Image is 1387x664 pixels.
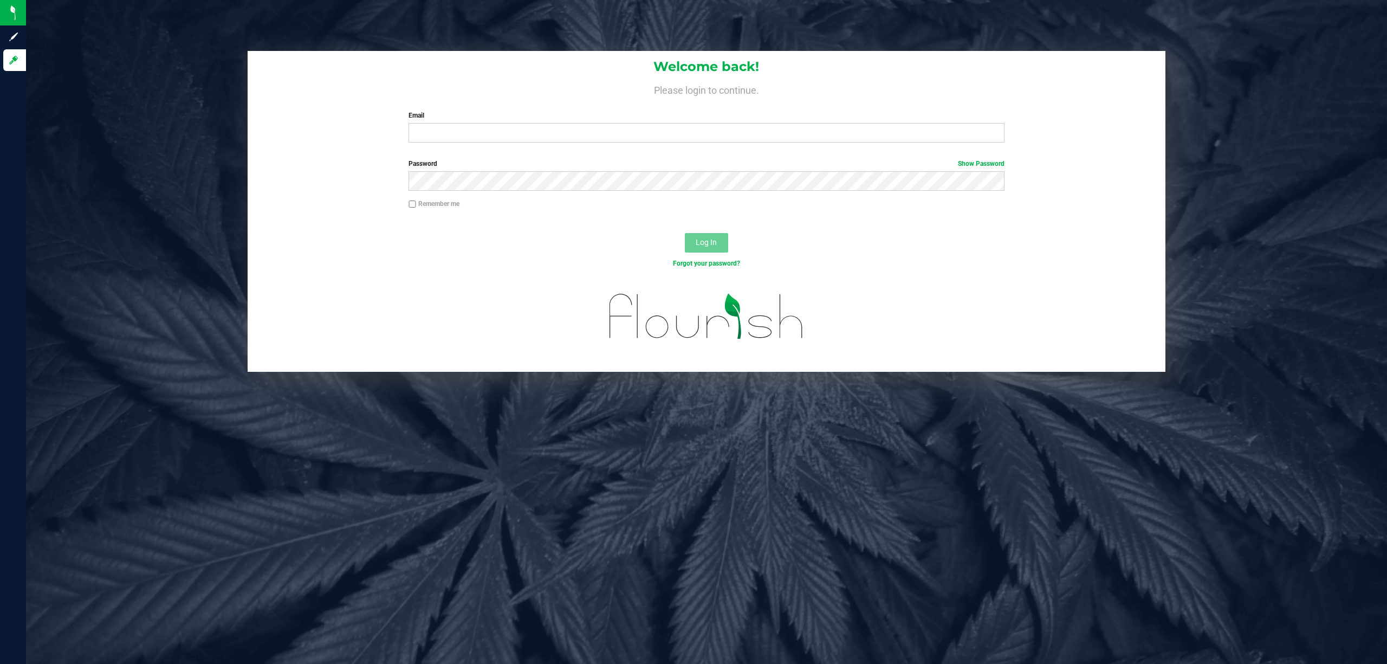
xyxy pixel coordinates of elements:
h4: Please login to continue. [248,82,1166,95]
a: Show Password [958,160,1004,167]
button: Log In [685,233,728,253]
h1: Welcome back! [248,60,1166,74]
a: Forgot your password? [673,260,740,267]
img: flourish_logo.svg [592,280,821,353]
label: Email [409,111,1004,120]
span: Log In [696,238,717,247]
span: Password [409,160,437,167]
inline-svg: Log in [8,55,19,66]
label: Remember me [409,199,459,209]
inline-svg: Sign up [8,31,19,42]
input: Remember me [409,201,416,208]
